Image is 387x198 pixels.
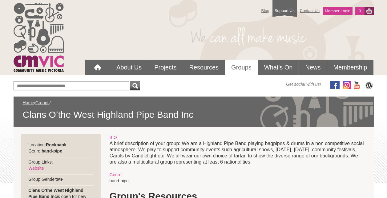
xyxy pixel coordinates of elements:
span: Clans O’the West Highland Pipe Band Inc [23,109,365,121]
a: Groups [225,60,258,75]
a: Projects [148,60,183,75]
a: About Us [110,60,148,75]
a: Resources [183,60,225,75]
div: BIO [110,134,366,141]
strong: band-pipe [42,148,62,153]
a: Website [28,166,44,171]
a: Home [23,100,34,105]
strong: MF [57,177,63,182]
a: Contact Us [297,5,323,16]
a: Member Login [323,7,353,15]
img: CMVic Blog [365,81,374,89]
div: / / [23,100,365,121]
p: A brief description of your group: We are a Highland Pipe Band playing bagpipes & drums in a non ... [110,141,366,165]
a: Groups [35,100,50,105]
a: News [299,60,327,75]
a: What's On [258,60,299,75]
div: Genre [110,172,366,178]
a: Blog [258,5,272,16]
a: Membership [327,60,373,75]
img: cmvic_logo.png [14,3,64,72]
a: 0 [355,7,364,15]
span: Get social with us! [286,81,321,87]
strong: Rockbank [46,142,67,147]
img: icon-instagram.png [343,81,351,89]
